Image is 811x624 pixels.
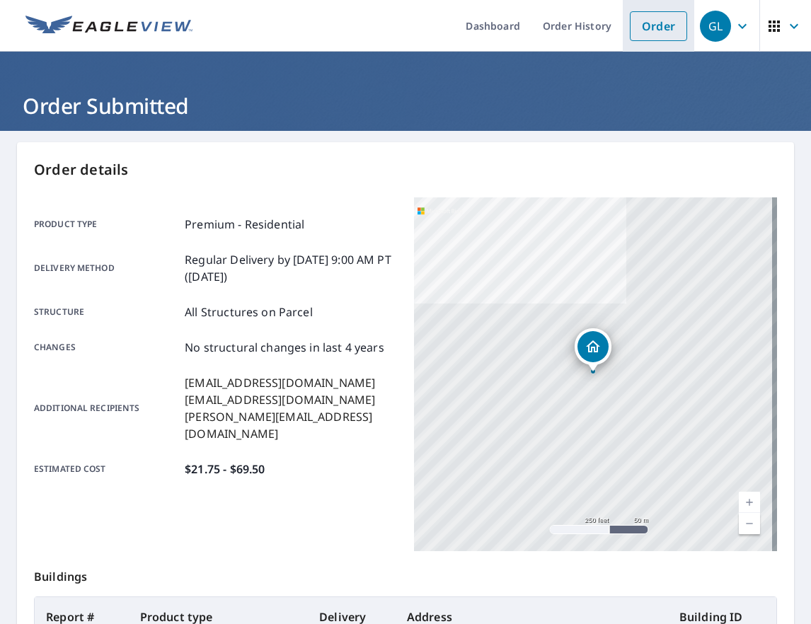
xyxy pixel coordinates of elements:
[185,374,397,391] p: [EMAIL_ADDRESS][DOMAIN_NAME]
[34,461,179,478] p: Estimated cost
[630,11,687,41] a: Order
[34,304,179,320] p: Structure
[185,304,313,320] p: All Structures on Parcel
[34,159,777,180] p: Order details
[185,216,304,233] p: Premium - Residential
[185,461,265,478] p: $21.75 - $69.50
[575,328,611,372] div: Dropped pin, building 1, Residential property, 87 Sentry Dr Bridgeton, NJ 08302
[34,251,179,285] p: Delivery method
[185,251,397,285] p: Regular Delivery by [DATE] 9:00 AM PT ([DATE])
[700,11,731,42] div: GL
[739,492,760,513] a: Current Level 17, Zoom In
[25,16,192,37] img: EV Logo
[739,513,760,534] a: Current Level 17, Zoom Out
[34,216,179,233] p: Product type
[34,339,179,356] p: Changes
[185,408,397,442] p: [PERSON_NAME][EMAIL_ADDRESS][DOMAIN_NAME]
[185,391,397,408] p: [EMAIL_ADDRESS][DOMAIN_NAME]
[17,91,794,120] h1: Order Submitted
[34,374,179,442] p: Additional recipients
[34,551,777,596] p: Buildings
[185,339,384,356] p: No structural changes in last 4 years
